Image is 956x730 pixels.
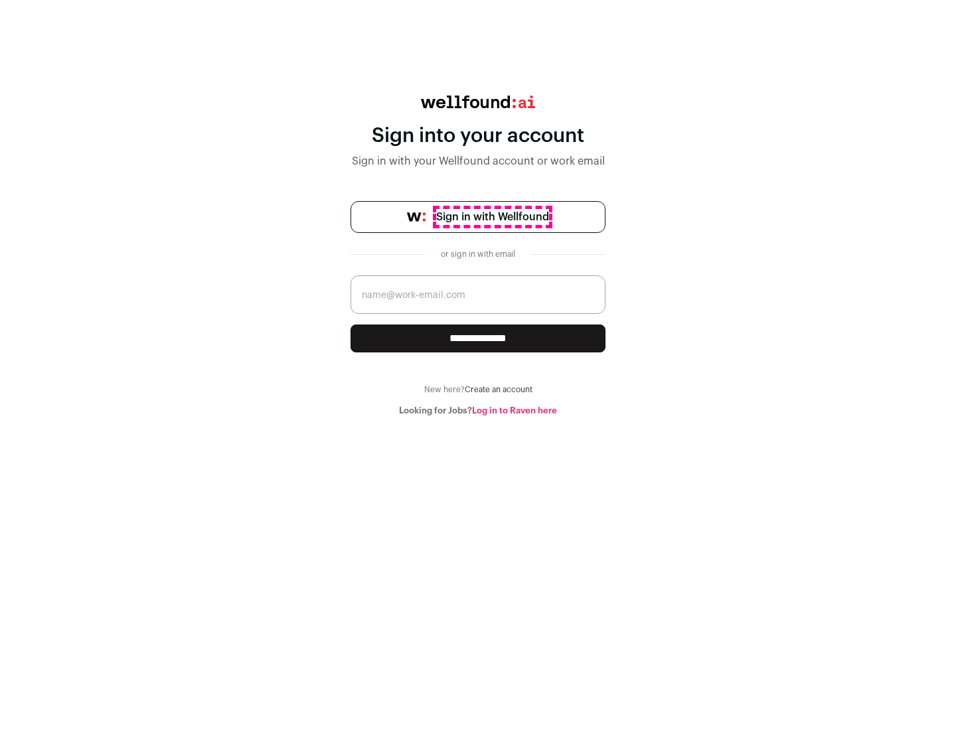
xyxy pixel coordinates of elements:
[472,406,557,415] a: Log in to Raven here
[351,275,605,314] input: name@work-email.com
[351,124,605,148] div: Sign into your account
[351,405,605,416] div: Looking for Jobs?
[351,384,605,395] div: New here?
[465,386,532,394] a: Create an account
[436,249,520,259] div: or sign in with email
[436,209,549,225] span: Sign in with Wellfound
[351,153,605,169] div: Sign in with your Wellfound account or work email
[351,201,605,233] a: Sign in with Wellfound
[407,212,426,222] img: wellfound-symbol-flush-black-fb3c872781a75f747ccb3a119075da62bfe97bd399995f84a933054e44a575c4.png
[421,96,535,108] img: wellfound:ai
